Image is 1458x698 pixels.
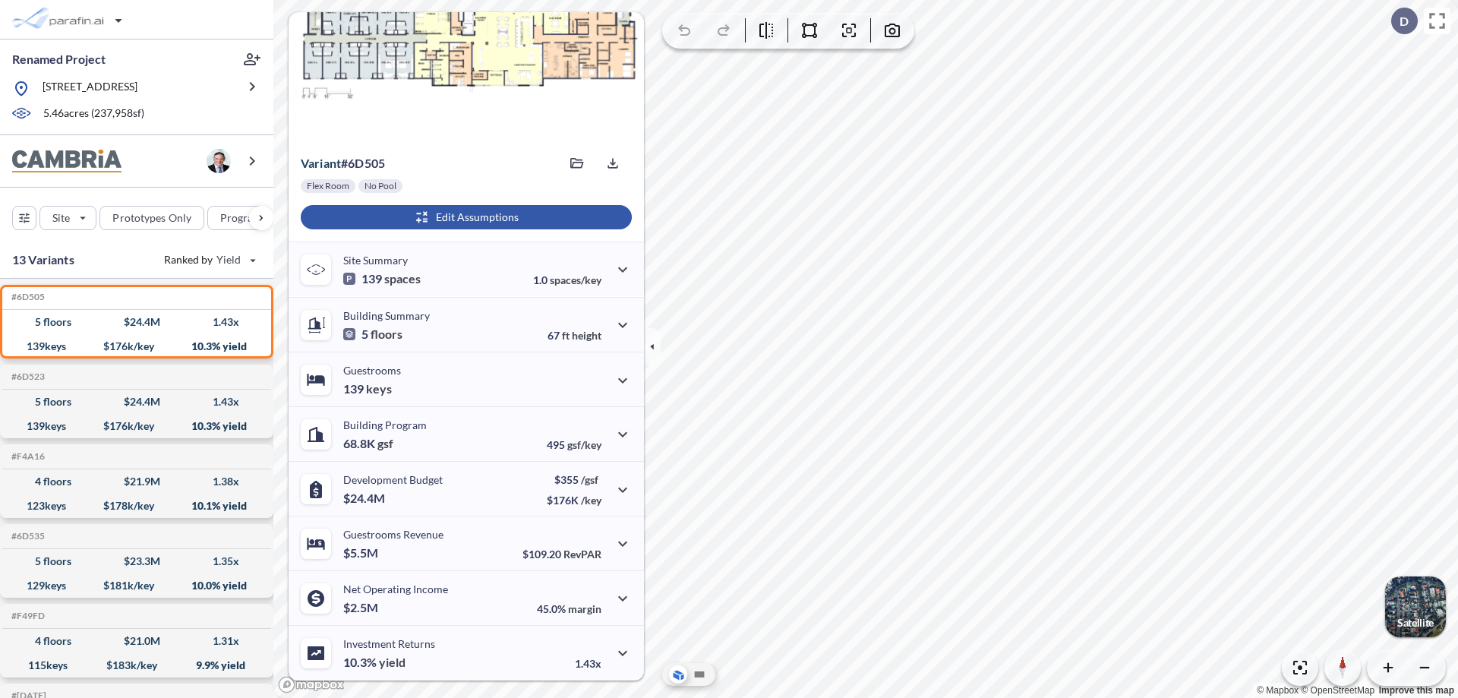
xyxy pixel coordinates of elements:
[343,254,408,267] p: Site Summary
[371,327,402,342] span: floors
[39,206,96,230] button: Site
[343,327,402,342] p: 5
[1301,685,1374,696] a: OpenStreetMap
[379,655,406,670] span: yield
[12,150,121,173] img: BrandImage
[52,210,70,226] p: Site
[43,106,144,122] p: 5.46 acres ( 237,958 sf)
[562,329,570,342] span: ft
[1385,576,1446,637] img: Switcher Image
[307,180,349,192] p: Flex Room
[152,248,266,272] button: Ranked by Yield
[567,438,601,451] span: gsf/key
[278,676,345,693] a: Mapbox homepage
[547,473,601,486] p: $355
[550,273,601,286] span: spaces/key
[99,206,204,230] button: Prototypes Only
[343,583,448,595] p: Net Operating Income
[343,418,427,431] p: Building Program
[12,51,106,68] p: Renamed Project
[216,252,241,267] span: Yield
[547,438,601,451] p: 495
[563,548,601,561] span: RevPAR
[112,210,191,226] p: Prototypes Only
[364,180,396,192] p: No Pool
[537,602,601,615] p: 45.0%
[343,473,443,486] p: Development Budget
[207,149,231,173] img: user logo
[1397,617,1434,629] p: Satellite
[343,271,421,286] p: 139
[669,665,687,684] button: Aerial View
[8,292,45,302] h5: Click to copy the code
[1400,14,1409,28] p: D
[8,451,45,462] h5: Click to copy the code
[343,655,406,670] p: 10.3%
[548,329,601,342] p: 67
[343,528,443,541] p: Guestrooms Revenue
[366,381,392,396] span: keys
[12,251,74,269] p: 13 Variants
[343,381,392,396] p: 139
[301,205,632,229] button: Edit Assumptions
[533,273,601,286] p: 1.0
[343,364,401,377] p: Guestrooms
[343,637,435,650] p: Investment Returns
[572,329,601,342] span: height
[301,156,385,171] p: # 6d505
[575,657,601,670] p: 1.43x
[1385,576,1446,637] button: Switcher ImageSatellite
[8,531,45,542] h5: Click to copy the code
[343,491,387,506] p: $24.4M
[343,600,380,615] p: $2.5M
[343,309,430,322] p: Building Summary
[568,602,601,615] span: margin
[1257,685,1299,696] a: Mapbox
[8,371,45,382] h5: Click to copy the code
[301,156,341,170] span: Variant
[220,210,263,226] p: Program
[207,206,289,230] button: Program
[690,665,708,684] button: Site Plan
[377,436,393,451] span: gsf
[522,548,601,561] p: $109.20
[384,271,421,286] span: spaces
[547,494,601,507] p: $176K
[43,79,137,98] p: [STREET_ADDRESS]
[8,611,45,621] h5: Click to copy the code
[343,545,380,561] p: $5.5M
[581,473,598,486] span: /gsf
[1379,685,1454,696] a: Improve this map
[343,436,393,451] p: 68.8K
[581,494,601,507] span: /key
